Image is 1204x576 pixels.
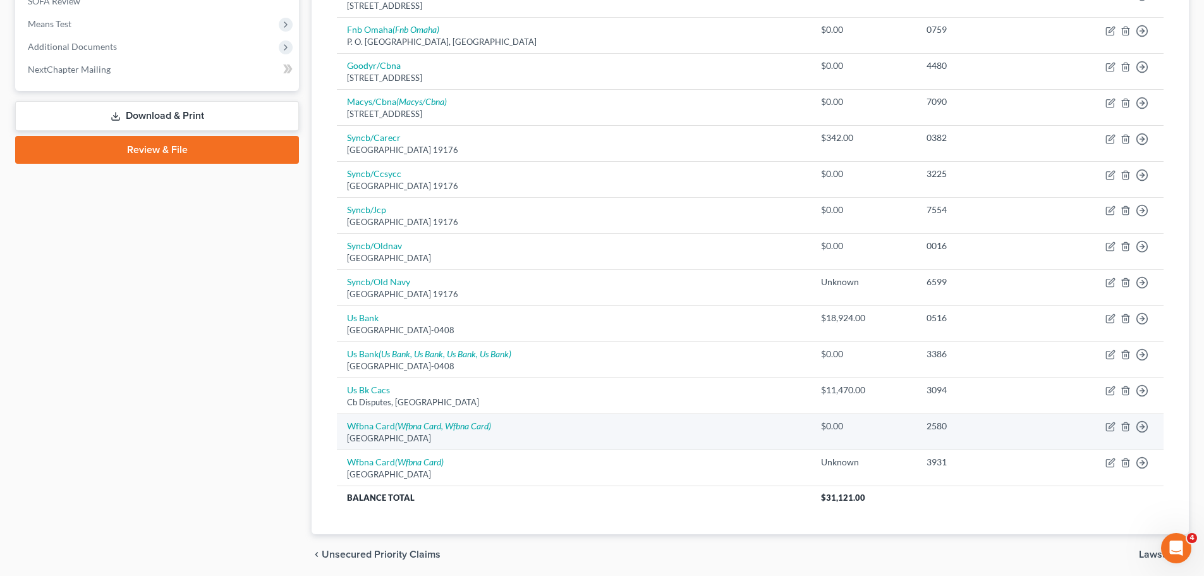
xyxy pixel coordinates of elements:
[347,252,801,264] div: [GEOGRAPHIC_DATA]
[927,95,1042,108] div: 7090
[347,24,439,35] a: Fnb Omaha(Fnb Omaha)
[28,18,71,29] span: Means Test
[28,41,117,52] span: Additional Documents
[15,136,299,164] a: Review & File
[337,486,811,509] th: Balance Total
[347,324,801,336] div: [GEOGRAPHIC_DATA]-0408
[821,348,906,360] div: $0.00
[927,132,1042,144] div: 0382
[821,132,906,144] div: $342.00
[1187,533,1197,543] span: 4
[322,549,441,560] span: Unsecured Priority Claims
[347,132,401,143] a: Syncb/Carecr
[347,168,401,179] a: Syncb/Ccsycc
[347,457,444,467] a: Wfbna Card(Wfbna Card)
[347,276,410,287] a: Syncb/Old Navy
[821,456,906,469] div: Unknown
[347,240,402,251] a: Syncb/Oldnav
[927,23,1042,36] div: 0759
[821,493,865,503] span: $31,121.00
[927,312,1042,324] div: 0516
[1139,549,1179,560] span: Lawsuits
[821,384,906,396] div: $11,470.00
[347,469,801,481] div: [GEOGRAPHIC_DATA]
[821,95,906,108] div: $0.00
[821,276,906,288] div: Unknown
[821,420,906,432] div: $0.00
[312,549,322,560] i: chevron_left
[392,24,439,35] i: (Fnb Omaha)
[927,276,1042,288] div: 6599
[347,348,511,359] a: Us Bank(Us Bank, Us Bank, Us Bank, Us Bank)
[927,420,1042,432] div: 2580
[347,396,801,408] div: Cb Disputes, [GEOGRAPHIC_DATA]
[927,384,1042,396] div: 3094
[396,96,447,107] i: (Macys/Cbna)
[347,72,801,84] div: [STREET_ADDRESS]
[821,312,906,324] div: $18,924.00
[821,204,906,216] div: $0.00
[347,180,801,192] div: [GEOGRAPHIC_DATA] 19176
[347,432,801,444] div: [GEOGRAPHIC_DATA]
[347,216,801,228] div: [GEOGRAPHIC_DATA] 19176
[927,59,1042,72] div: 4480
[395,457,444,467] i: (Wfbna Card)
[28,64,111,75] span: NextChapter Mailing
[821,59,906,72] div: $0.00
[927,204,1042,216] div: 7554
[821,168,906,180] div: $0.00
[927,168,1042,180] div: 3225
[1139,549,1189,560] button: Lawsuits chevron_right
[347,144,801,156] div: [GEOGRAPHIC_DATA] 19176
[347,360,801,372] div: [GEOGRAPHIC_DATA]-0408
[821,23,906,36] div: $0.00
[347,108,801,120] div: [STREET_ADDRESS]
[15,101,299,131] a: Download & Print
[821,240,906,252] div: $0.00
[395,420,491,431] i: (Wfbna Card, Wfbna Card)
[347,36,801,48] div: P. O. [GEOGRAPHIC_DATA], [GEOGRAPHIC_DATA]
[927,456,1042,469] div: 3931
[927,240,1042,252] div: 0016
[312,549,441,560] button: chevron_left Unsecured Priority Claims
[18,58,299,81] a: NextChapter Mailing
[347,384,390,395] a: Us Bk Cacs
[347,60,401,71] a: Goodyr/Cbna
[347,420,491,431] a: Wfbna Card(Wfbna Card, Wfbna Card)
[347,96,447,107] a: Macys/Cbna(Macys/Cbna)
[927,348,1042,360] div: 3386
[379,348,511,359] i: (Us Bank, Us Bank, Us Bank, Us Bank)
[347,288,801,300] div: [GEOGRAPHIC_DATA] 19176
[1161,533,1191,563] iframe: Intercom live chat
[347,204,386,215] a: Syncb/Jcp
[347,312,379,323] a: Us Bank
